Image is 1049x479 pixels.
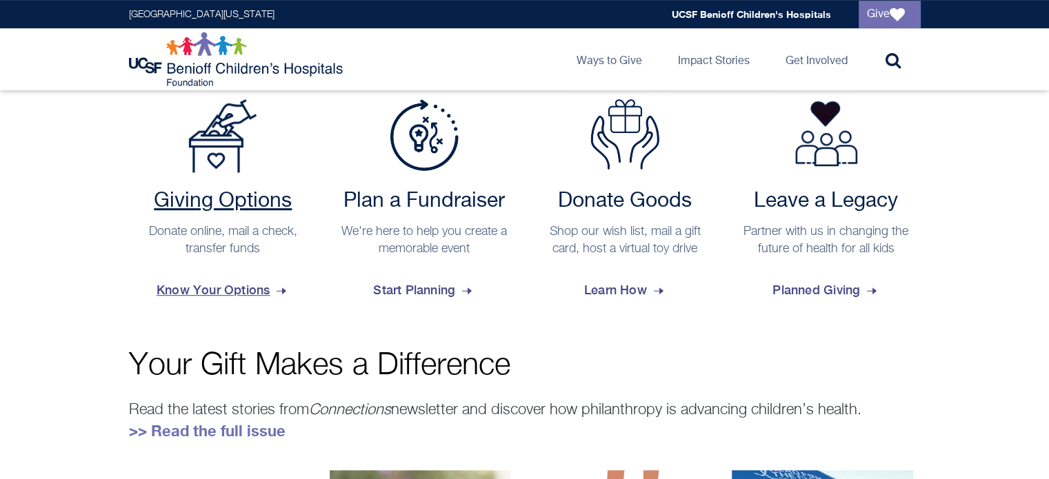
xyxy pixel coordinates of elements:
a: Get Involved [775,28,859,90]
a: Donate Goods Donate Goods Shop our wish list, mail a gift card, host a virtual toy drive Learn How [531,99,720,309]
a: Leave a Legacy Partner with us in changing the future of health for all kids Planned Giving [732,99,921,309]
a: Ways to Give [566,28,653,90]
span: Know Your Options [157,272,289,309]
a: [GEOGRAPHIC_DATA][US_STATE] [129,10,274,19]
p: Shop our wish list, mail a gift card, host a virtual toy drive [538,223,713,258]
a: Plan a Fundraiser Plan a Fundraiser We're here to help you create a memorable event Start Planning [330,99,519,309]
p: Your Gift Makes a Difference [129,350,921,381]
span: Planned Giving [772,272,879,309]
span: Learn How [584,272,666,309]
img: Plan a Fundraiser [390,99,459,171]
img: Logo for UCSF Benioff Children's Hospitals Foundation [129,32,346,87]
p: Donate online, mail a check, transfer funds [136,223,311,258]
h2: Leave a Legacy [739,189,914,214]
a: >> Read the full issue [129,422,286,440]
span: Start Planning [373,272,474,309]
h2: Plan a Fundraiser [337,189,512,214]
h2: Giving Options [136,189,311,214]
img: Payment Options [188,99,257,173]
p: Partner with us in changing the future of health for all kids [739,223,914,258]
a: Give [859,1,921,28]
h2: Donate Goods [538,189,713,214]
p: We're here to help you create a memorable event [337,223,512,258]
a: UCSF Benioff Children's Hospitals [672,8,831,20]
a: Impact Stories [667,28,761,90]
p: Read the latest stories from newsletter and discover how philanthropy is advancing children’s hea... [129,398,921,442]
a: Payment Options Giving Options Donate online, mail a check, transfer funds Know Your Options [129,99,318,309]
em: Connections [309,402,391,418]
img: Donate Goods [590,99,659,170]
